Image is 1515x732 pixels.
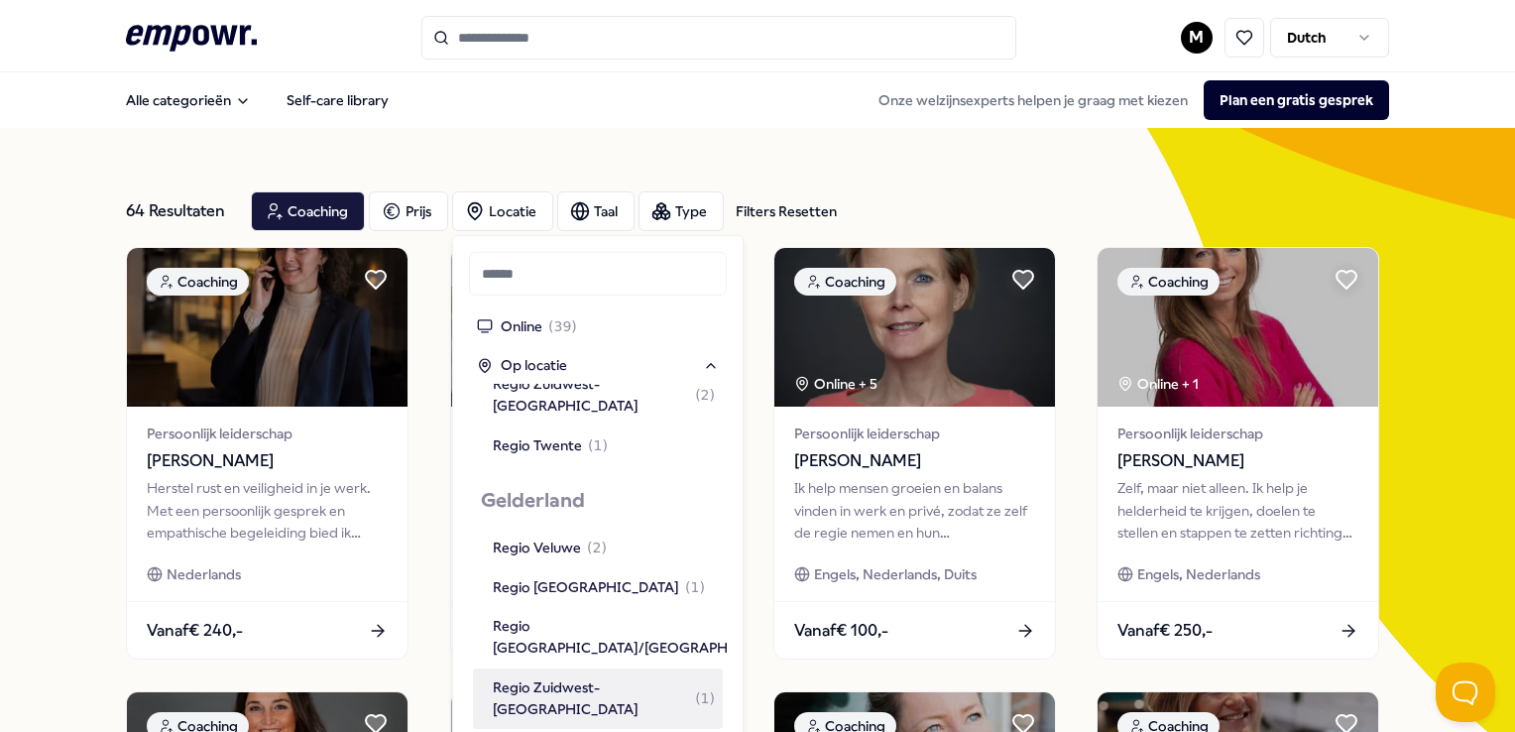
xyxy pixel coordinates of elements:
[548,315,577,337] span: ( 39 )
[736,200,837,222] div: Filters Resetten
[588,434,608,456] span: ( 1 )
[147,268,249,296] div: Coaching
[794,448,1035,474] span: [PERSON_NAME]
[1117,268,1220,296] div: Coaching
[1137,563,1260,585] span: Engels, Nederlands
[369,191,448,231] button: Prijs
[773,247,1056,660] a: package imageCoachingOnline + 5Persoonlijk leiderschap[PERSON_NAME]Ik help mensen groeien en bala...
[126,247,408,660] a: package imageCoachingPersoonlijk leiderschap[PERSON_NAME]Herstel rust en veiligheid in je werk. M...
[814,563,977,585] span: Engels, Nederlands, Duits
[421,16,1016,60] input: Search for products, categories or subcategories
[695,687,715,709] span: ( 1 )
[1098,248,1378,407] img: package image
[794,477,1035,544] div: Ik help mensen groeien en balans vinden in werk en privé, zodat ze zelf de regie nemen en hun bel...
[167,563,241,585] span: Nederlands
[271,80,405,120] a: Self-care library
[501,315,542,337] span: Online
[863,80,1389,120] div: Onze welzijnsexperts helpen je graag met kiezen
[147,477,388,544] div: Herstel rust en veiligheid in je werk. Met een persoonlijk gesprek en empathische begeleiding bie...
[493,373,715,418] div: Regio Zuidwest-[GEOGRAPHIC_DATA]
[794,373,877,395] div: Online + 5
[147,618,243,644] span: Vanaf € 240,-
[501,354,567,376] span: Op locatie
[1117,448,1358,474] span: [PERSON_NAME]
[147,423,388,444] span: Persoonlijk leiderschap
[493,615,816,660] div: Regio [GEOGRAPHIC_DATA]/[GEOGRAPHIC_DATA]
[639,191,724,231] button: Type
[493,676,715,721] div: Regio Zuidwest-[GEOGRAPHIC_DATA]
[126,191,235,231] div: 64 Resultaten
[110,80,405,120] nav: Main
[557,191,635,231] button: Taal
[147,448,388,474] span: [PERSON_NAME]
[774,248,1055,407] img: package image
[695,384,715,406] span: ( 2 )
[450,247,733,660] a: package imageCoachingOnlinePersoonlijk leiderschap[PERSON_NAME]Develop self-awareness, make bette...
[587,537,607,558] span: ( 2 )
[1117,373,1199,395] div: Online + 1
[110,80,267,120] button: Alle categorieën
[1117,423,1358,444] span: Persoonlijk leiderschap
[251,191,365,231] button: Coaching
[1181,22,1213,54] button: M
[1204,80,1389,120] button: Plan een gratis gesprek
[493,537,607,558] div: Regio Veluwe
[1097,247,1379,660] a: package imageCoachingOnline + 1Persoonlijk leiderschap[PERSON_NAME]Zelf, maar niet alleen. Ik hel...
[1117,477,1358,544] div: Zelf, maar niet alleen. Ik help je helderheid te krijgen, doelen te stellen en stappen te zetten ...
[794,618,888,644] span: Vanaf € 100,-
[451,248,732,407] img: package image
[493,575,705,597] div: Regio [GEOGRAPHIC_DATA]
[685,575,705,597] span: ( 1 )
[794,268,896,296] div: Coaching
[1436,663,1495,722] iframe: Help Scout Beacon - Open
[1117,618,1213,644] span: Vanaf € 250,-
[452,191,553,231] button: Locatie
[127,248,408,407] img: package image
[794,423,1035,444] span: Persoonlijk leiderschap
[493,434,608,456] div: Regio Twente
